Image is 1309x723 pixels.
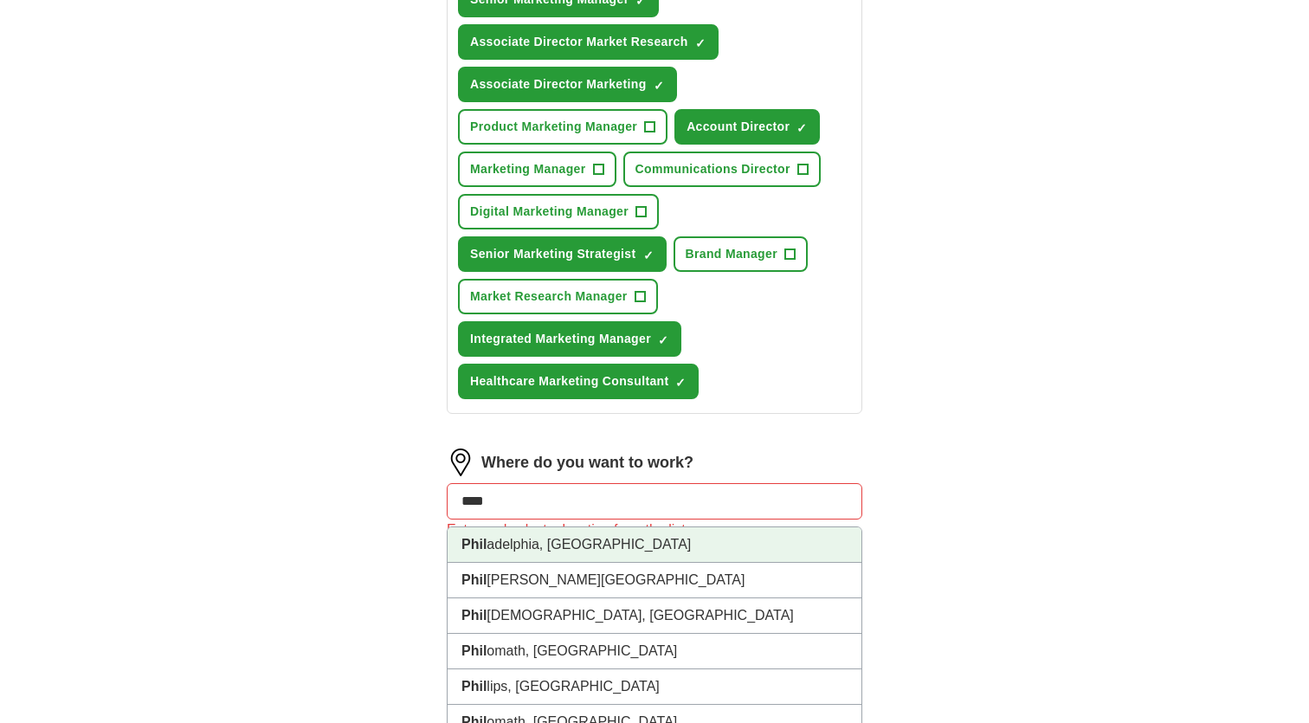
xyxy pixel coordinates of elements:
span: Associate Director Market Research [470,33,688,51]
span: ✓ [796,121,807,135]
button: Associate Director Marketing✓ [458,67,677,102]
li: lips, [GEOGRAPHIC_DATA] [448,669,861,705]
span: ✓ [675,376,686,390]
li: omath, [GEOGRAPHIC_DATA] [448,634,861,669]
button: Integrated Marketing Manager✓ [458,321,681,357]
span: ✓ [658,333,668,347]
button: Market Research Manager [458,279,658,314]
span: Healthcare Marketing Consultant [470,372,668,391]
button: Digital Marketing Manager [458,194,659,229]
strong: Phil [461,679,487,694]
span: Digital Marketing Manager [470,203,629,221]
button: Associate Director Market Research✓ [458,24,719,60]
div: Enter and select a location from the list [447,520,862,540]
li: adelphia, [GEOGRAPHIC_DATA] [448,527,861,563]
span: ✓ [643,249,654,262]
span: ✓ [695,36,706,50]
button: Product Marketing Manager [458,109,667,145]
span: Product Marketing Manager [470,118,637,136]
li: [PERSON_NAME][GEOGRAPHIC_DATA] [448,563,861,598]
span: Brand Manager [686,245,777,263]
button: Account Director✓ [674,109,820,145]
strong: Phil [461,572,487,587]
button: Senior Marketing Strategist✓ [458,236,667,272]
span: Marketing Manager [470,160,586,178]
button: Communications Director [623,152,821,187]
button: Marketing Manager [458,152,616,187]
span: Account Director [687,118,790,136]
span: Integrated Marketing Manager [470,330,651,348]
strong: Phil [461,643,487,658]
span: Associate Director Marketing [470,75,647,94]
label: Where do you want to work? [481,451,693,474]
strong: Phil [461,537,487,552]
span: Senior Marketing Strategist [470,245,636,263]
span: Communications Director [635,160,790,178]
strong: Phil [461,608,487,623]
button: Healthcare Marketing Consultant✓ [458,364,699,399]
li: [DEMOGRAPHIC_DATA], [GEOGRAPHIC_DATA] [448,598,861,634]
img: location.png [447,449,474,476]
button: Brand Manager [674,236,808,272]
span: ✓ [654,79,664,93]
span: Market Research Manager [470,287,628,306]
